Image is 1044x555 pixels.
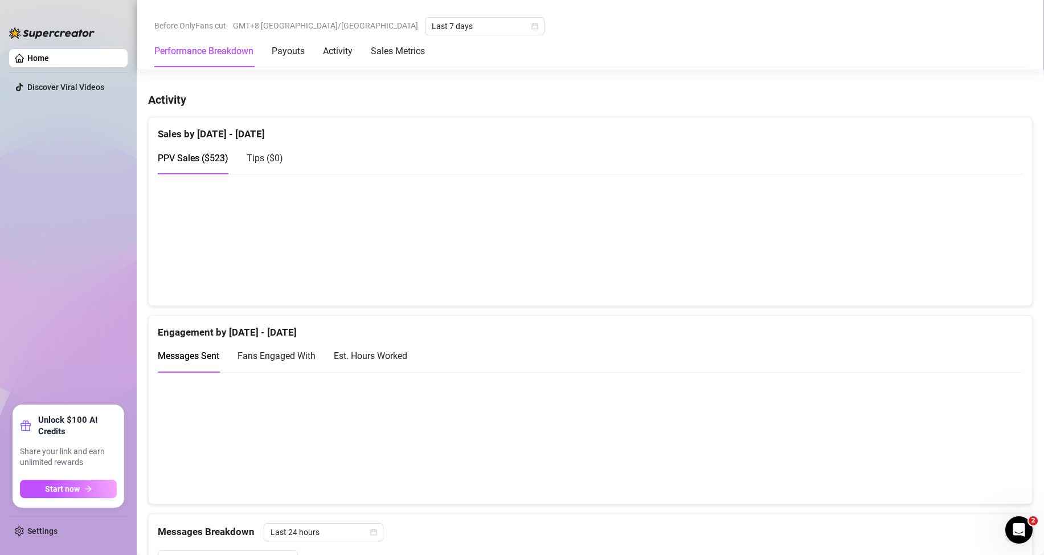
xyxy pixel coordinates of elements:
img: logo-BBDzfeDw.svg [9,27,95,39]
div: Est. Hours Worked [334,349,407,363]
span: Share your link and earn unlimited rewards [20,446,117,468]
span: Tips ( $0 ) [247,153,283,164]
a: Home [27,54,49,63]
div: Messages Breakdown [158,523,1023,541]
div: Payouts [272,44,305,58]
span: PPV Sales ( $523 ) [158,153,228,164]
span: Before OnlyFans cut [154,17,226,34]
span: Last 24 hours [271,524,376,541]
span: Fans Engaged With [238,350,316,361]
span: Start now [45,484,80,493]
span: arrow-right [84,485,92,493]
div: Engagement by [DATE] - [DATE] [158,316,1023,340]
div: Performance Breakdown [154,44,253,58]
span: 2 [1029,516,1038,525]
div: Sales by [DATE] - [DATE] [158,117,1023,142]
strong: Unlock $100 AI Credits [38,414,117,437]
a: Discover Viral Videos [27,83,104,92]
h4: Activity [148,92,1033,108]
span: gift [20,420,31,431]
div: Activity [323,44,353,58]
button: Start nowarrow-right [20,480,117,498]
span: Last 7 days [432,18,538,35]
div: Sales Metrics [371,44,425,58]
span: calendar [531,23,538,30]
span: GMT+8 [GEOGRAPHIC_DATA]/[GEOGRAPHIC_DATA] [233,17,418,34]
iframe: Intercom live chat [1005,516,1033,544]
a: Settings [27,527,58,536]
span: Messages Sent [158,350,219,361]
span: calendar [370,529,377,536]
